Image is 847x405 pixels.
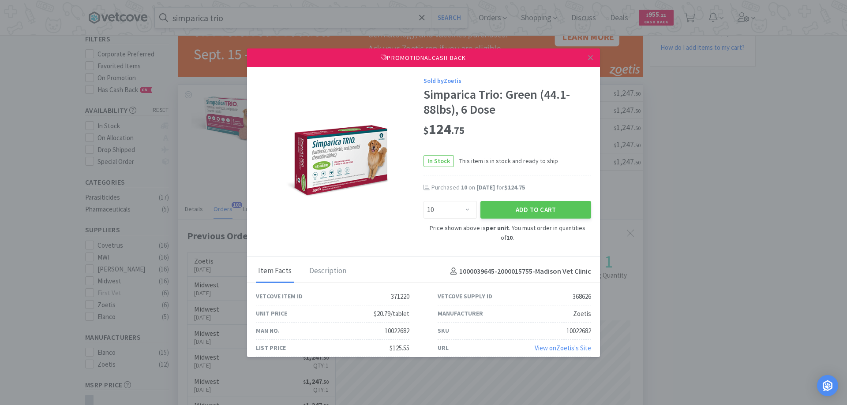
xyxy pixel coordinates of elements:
[256,326,280,335] div: Man No.
[486,224,509,232] strong: per unit
[256,260,294,282] div: Item Facts
[480,201,591,219] button: Add to Cart
[423,87,591,117] div: Simparica Trio: Green (44.1-88lbs), 6 Dose
[391,291,409,302] div: 371220
[374,308,409,319] div: $20.79/tablet
[256,343,286,353] div: List Price
[282,102,397,216] img: d714bd859d19449d861b886c6878014a_368626.png
[438,308,483,318] div: Manufacturer
[476,183,495,191] span: [DATE]
[423,120,465,138] span: 124
[423,76,591,85] div: Sold by Zoetis
[256,291,303,301] div: Vetcove Item ID
[817,375,838,396] div: Open Intercom Messenger
[447,266,591,277] h4: 1000039645-2000015755 - Madison Vet Clinic
[390,343,409,353] div: $125.55
[461,183,467,191] span: 10
[385,326,409,336] div: 10022682
[573,308,591,319] div: Zoetis
[423,124,429,137] span: $
[504,183,525,191] span: $124.75
[454,156,558,166] span: This item is in stock and ready to ship
[438,326,449,335] div: SKU
[247,48,600,67] div: Promotional Cash Back
[535,344,591,352] a: View onZoetis's Site
[423,223,591,243] div: Price shown above is . You must order in quantities of .
[438,291,492,301] div: Vetcove Supply ID
[256,308,287,318] div: Unit Price
[307,260,349,282] div: Description
[506,234,513,242] strong: 10
[438,343,449,353] div: URL
[573,291,591,302] div: 368626
[424,156,453,167] span: In Stock
[451,124,465,137] span: . 75
[566,326,591,336] div: 10022682
[431,183,591,192] div: Purchased on for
